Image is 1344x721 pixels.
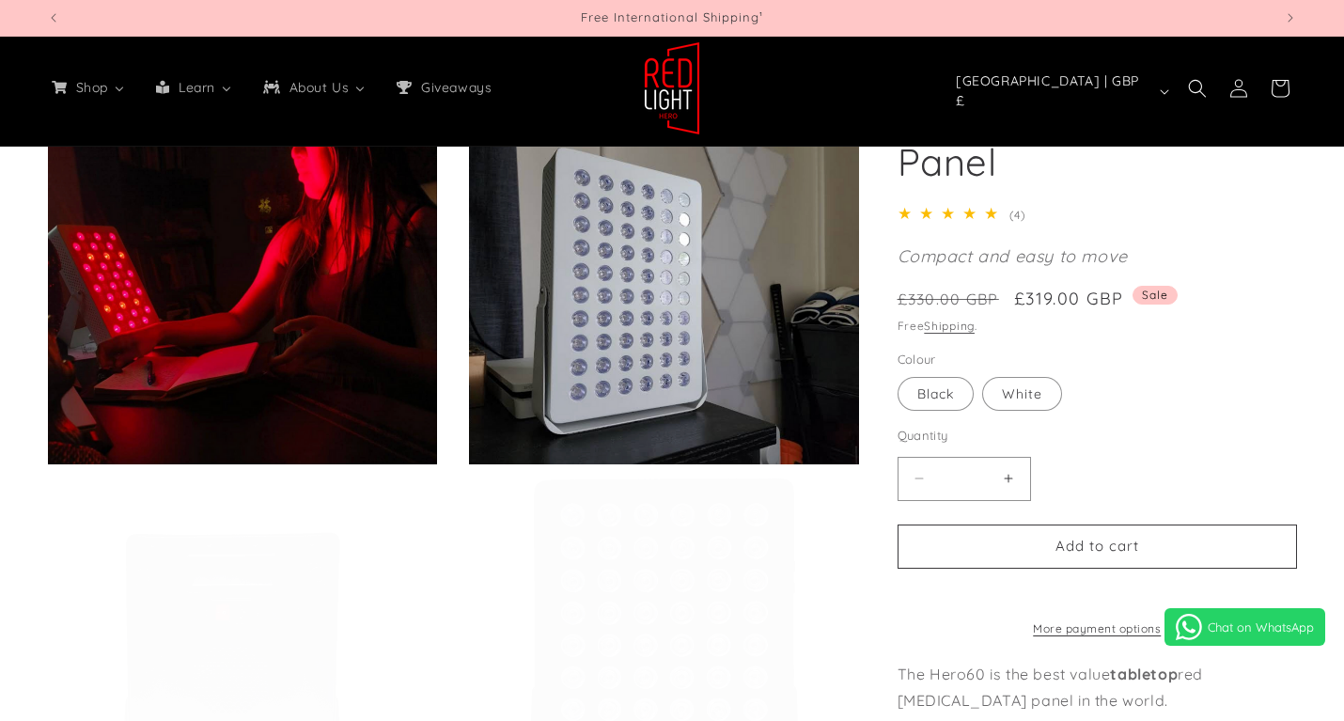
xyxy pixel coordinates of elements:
strong: tabletop [1110,664,1178,682]
span: Learn [175,79,217,96]
label: White [982,377,1062,411]
a: Shipping [924,319,975,333]
button: Add to cart [898,525,1298,569]
a: Shop [36,68,140,107]
span: [GEOGRAPHIC_DATA] | GBP £ [956,71,1151,111]
span: Free International Shipping¹ [581,9,763,24]
a: Red Light Hero [637,34,708,142]
span: (4) [1009,208,1024,222]
p: The Hero60 is the best value red [MEDICAL_DATA] panel in the world. [898,660,1298,714]
summary: Search [1177,68,1218,109]
div: 5.0 out of 5.0 stars [898,200,1006,227]
a: About Us [247,68,381,107]
span: About Us [286,79,352,96]
em: Compact and easy to move [898,245,1128,267]
span: Chat on WhatsApp [1208,619,1314,635]
button: [GEOGRAPHIC_DATA] | GBP £ [945,73,1177,109]
img: Red Light Hero [644,41,700,135]
label: Quantity [898,427,1298,446]
a: Chat on WhatsApp [1164,608,1325,646]
a: More payment options [898,619,1298,636]
a: Giveaways [381,68,505,107]
a: Learn [140,68,247,107]
span: Sale [1133,286,1178,305]
span: £319.00 GBP [1014,286,1123,311]
div: Free . [898,317,1298,336]
s: £330.00 GBP [898,288,999,310]
span: Shop [72,79,110,96]
legend: Colour [898,351,938,369]
label: Black [898,377,974,411]
span: Giveaways [417,79,493,96]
